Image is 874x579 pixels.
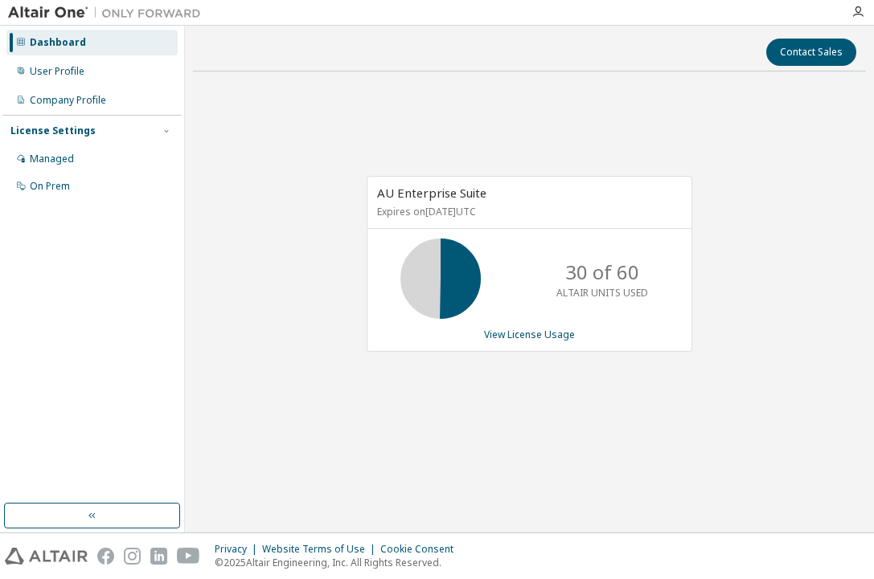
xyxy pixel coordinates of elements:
img: altair_logo.svg [5,548,88,565]
div: Dashboard [30,36,86,49]
div: Cookie Consent [380,543,463,556]
img: linkedin.svg [150,548,167,565]
div: Company Profile [30,94,106,107]
a: View License Usage [484,328,575,341]
p: ALTAIR UNITS USED [556,286,648,300]
img: facebook.svg [97,548,114,565]
p: © 2025 Altair Engineering, Inc. All Rights Reserved. [215,556,463,569]
div: On Prem [30,180,70,193]
div: License Settings [10,124,96,137]
img: youtube.svg [177,548,200,565]
span: AU Enterprise Suite [377,185,486,201]
p: Expires on [DATE] UTC [377,205,678,218]
img: Altair One [8,5,209,21]
button: Contact Sales [766,39,856,66]
div: User Profile [30,65,84,78]
p: 30 of 60 [565,259,639,286]
div: Privacy [215,543,262,556]
div: Managed [30,153,74,165]
img: instagram.svg [124,548,141,565]
div: Website Terms of Use [262,543,380,556]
